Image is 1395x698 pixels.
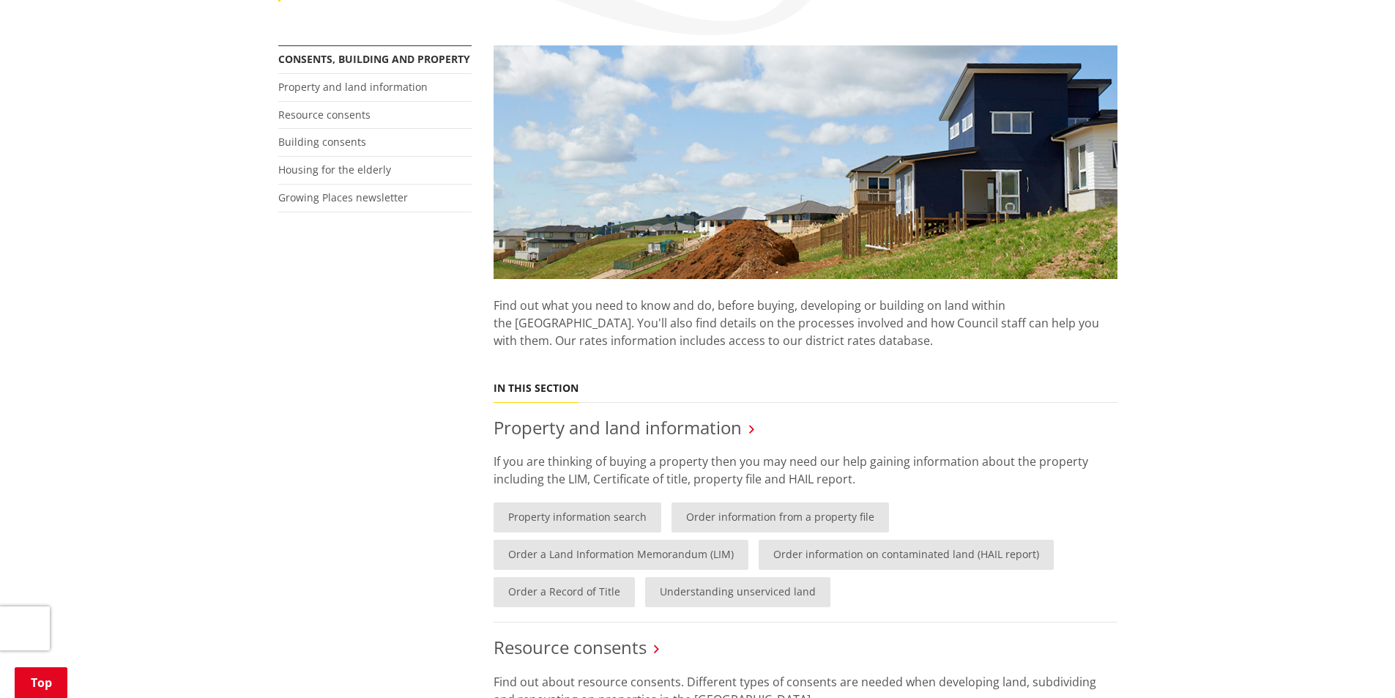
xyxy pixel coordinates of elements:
p: If you are thinking of buying a property then you may need our help gaining information about the... [494,453,1117,488]
a: Resource consents [494,635,647,659]
a: Resource consents [278,108,371,122]
a: Understanding unserviced land [645,577,830,607]
a: Building consents [278,135,366,149]
a: Property information search [494,502,661,532]
a: Order a Land Information Memorandum (LIM) [494,540,748,570]
a: Property and land information [494,415,742,439]
h5: In this section [494,382,579,395]
a: Order a Record of Title [494,577,635,607]
img: Land-and-property-landscape [494,45,1117,280]
p: Find out what you need to know and do, before buying, developing or building on land within the [... [494,279,1117,367]
a: Top [15,667,67,698]
a: Housing for the elderly [278,163,391,177]
a: Growing Places newsletter [278,190,408,204]
iframe: Messenger Launcher [1328,636,1380,689]
a: Consents, building and property [278,52,470,66]
a: Order information from a property file [672,502,889,532]
a: Property and land information [278,80,428,94]
a: Order information on contaminated land (HAIL report) [759,540,1054,570]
